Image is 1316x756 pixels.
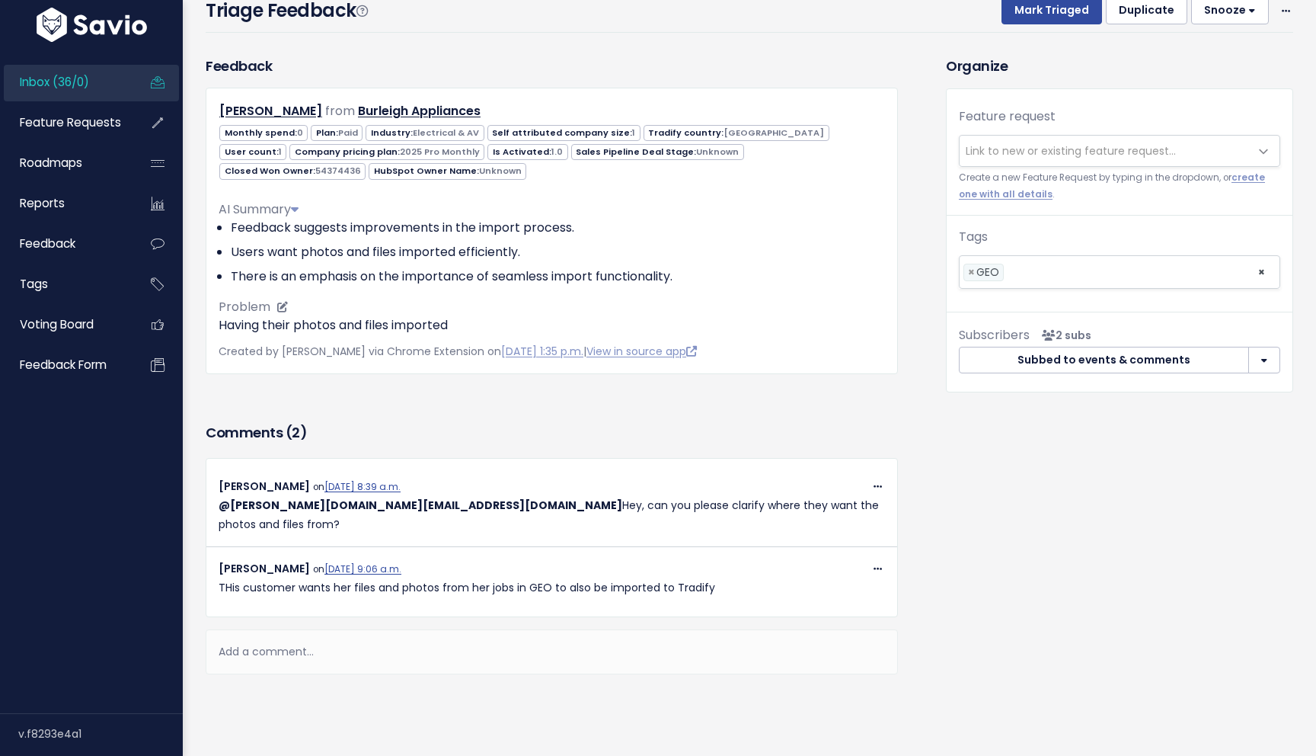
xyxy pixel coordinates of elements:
[206,629,898,674] div: Add a comment...
[20,74,89,90] span: Inbox (36/0)
[400,146,480,158] span: 2025 Pro Monthly
[4,307,126,342] a: Voting Board
[946,56,1293,76] h3: Organize
[231,267,885,286] li: There is an emphasis on the importance of seamless import functionality.
[551,146,563,158] span: 1.0
[206,56,272,76] h3: Feedback
[571,144,744,160] span: Sales Pipeline Deal Stage:
[219,102,322,120] a: [PERSON_NAME]
[963,264,1004,281] li: GEO
[959,107,1056,126] label: Feature request
[219,298,270,316] span: Problem
[358,102,481,120] a: Burleigh Appliances
[292,423,300,442] span: 2
[219,316,885,335] p: Having their photos and files imported
[959,347,1249,374] button: Subbed to events & comments
[959,228,988,246] label: Tags
[219,578,885,597] p: THis customer wants her files and photos from her jobs in GEO to also be imported to Tradify
[4,65,126,100] a: Inbox (36/0)
[20,195,65,211] span: Reports
[479,165,522,177] span: Unknown
[297,127,303,139] span: 0
[324,481,401,493] a: [DATE] 8:39 a.m.
[968,264,975,280] span: ×
[219,561,310,576] span: [PERSON_NAME]
[219,163,366,179] span: Closed Won Owner:
[959,170,1280,203] small: Create a new Feature Request by typing in the dropdown, or .
[696,146,739,158] span: Unknown
[18,714,183,754] div: v.f8293e4a1
[4,348,126,383] a: Feedback form
[324,563,401,575] a: [DATE] 9:06 a.m.
[219,125,308,141] span: Monthly spend:
[959,326,1030,344] span: Subscribers
[219,479,310,494] span: [PERSON_NAME]
[313,481,401,493] span: on
[586,344,697,359] a: View in source app
[219,496,885,534] p: Hey, can you please clarify where they want the photos and files from?
[20,235,75,251] span: Feedback
[231,219,885,237] li: Feedback suggests improvements in the import process.
[369,163,526,179] span: HubSpot Owner Name:
[20,316,94,332] span: Voting Board
[311,125,363,141] span: Plan:
[289,144,484,160] span: Company pricing plan:
[1036,328,1091,343] span: <p><strong>Subscribers</strong><br><br> - Carolina Salcedo Claramunt<br> - Albert Ly<br> </p>
[313,563,401,575] span: on
[206,422,898,444] h3: Comments ( )
[966,143,1176,159] span: Link to new or existing feature request...
[20,276,48,292] span: Tags
[338,127,358,139] span: Paid
[219,498,622,513] span: Albert Ly
[4,105,126,140] a: Feature Requests
[959,171,1265,200] a: create one with all details
[325,102,355,120] span: from
[4,267,126,302] a: Tags
[723,127,824,139] span: [GEOGRAPHIC_DATA]
[644,125,829,141] span: Tradify country:
[219,200,299,218] span: AI Summary
[501,344,583,359] a: [DATE] 1:35 p.m.
[20,114,121,130] span: Feature Requests
[487,125,640,141] span: Self attributed company size:
[4,226,126,261] a: Feedback
[366,125,484,141] span: Industry:
[1257,256,1266,288] span: ×
[33,8,151,42] img: logo-white.9d6f32f41409.svg
[4,146,126,181] a: Roadmaps
[279,146,282,158] span: 1
[20,357,107,373] span: Feedback form
[632,127,635,139] span: 1
[487,144,567,160] span: Is Activated:
[315,165,361,177] span: 54374436
[219,144,286,160] span: User count:
[976,264,999,280] span: GEO
[231,243,885,261] li: Users want photos and files imported efficiently.
[20,155,82,171] span: Roadmaps
[413,127,479,139] span: Electrical & AV
[4,186,126,221] a: Reports
[219,344,697,359] span: Created by [PERSON_NAME] via Chrome Extension on |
